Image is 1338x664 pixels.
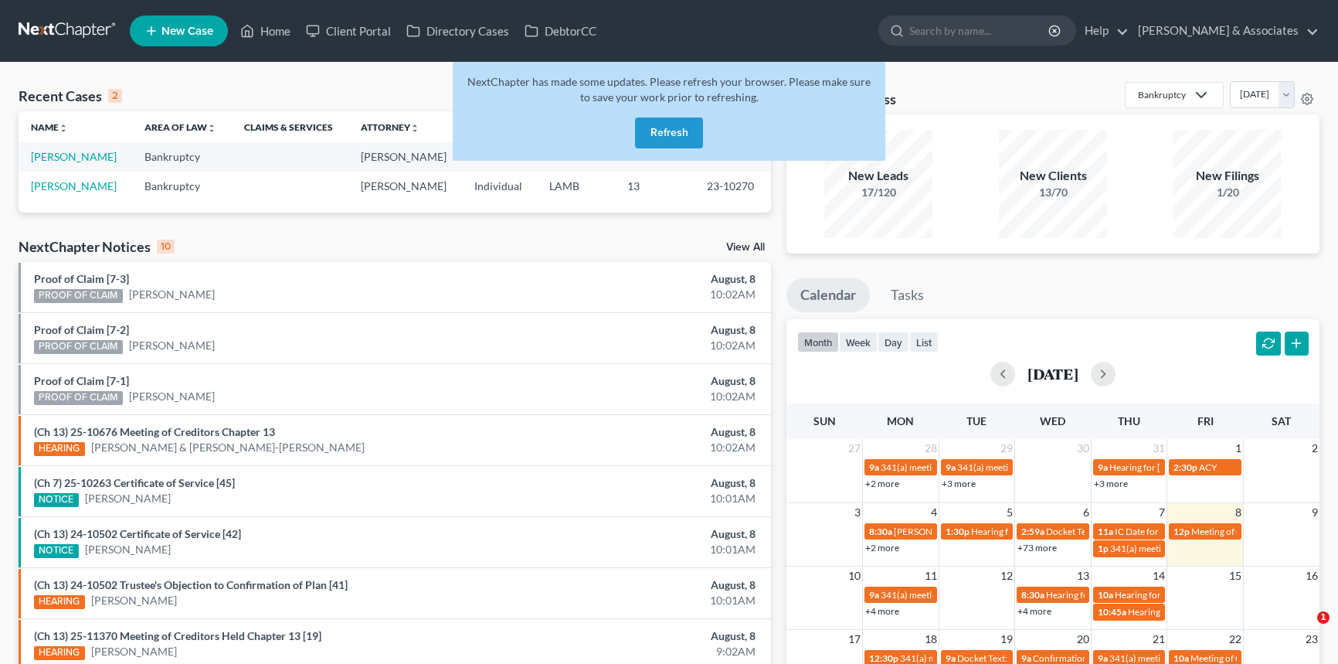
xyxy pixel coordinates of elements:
span: 9 [1310,503,1319,522]
span: 1 [1317,611,1330,624]
td: Bankruptcy [132,172,232,200]
span: 15 [1228,567,1243,585]
i: unfold_more [410,124,419,133]
span: Sat [1272,414,1291,427]
a: +3 more [942,478,976,489]
span: Fri [1197,414,1214,427]
a: Client Portal [298,17,399,45]
span: 3 [853,503,862,522]
a: [PERSON_NAME] [91,593,177,608]
div: 13/70 [999,185,1107,200]
span: 29 [999,439,1014,458]
span: 10 [847,567,862,585]
span: 7 [1157,503,1167,522]
div: 10:01AM [525,491,756,506]
div: 17/120 [824,185,932,200]
div: 10:01AM [525,542,756,557]
a: +4 more [865,605,899,617]
a: Proof of Claim [7-2] [34,323,129,336]
div: NOTICE [34,493,79,507]
span: 9a [1021,652,1031,664]
span: 9a [946,652,956,664]
span: 341(a) meeting for [PERSON_NAME] [957,461,1106,473]
span: Thu [1118,414,1140,427]
div: PROOF OF CLAIM [34,391,123,405]
div: Bankruptcy [1138,88,1186,101]
a: (Ch 13) 25-11370 Meeting of Creditors Held Chapter 13 [19] [34,629,321,642]
div: 10:02AM [525,338,756,353]
button: list [909,332,939,352]
span: 18 [923,630,939,649]
div: NOTICE [34,544,79,558]
div: August, 8 [525,322,756,338]
div: HEARING [34,442,85,456]
span: 31 [1151,439,1167,458]
div: 1/20 [1173,185,1282,200]
span: 1p [1098,543,1109,554]
div: New Filings [1173,167,1282,185]
div: August, 8 [525,271,756,287]
span: Hearing for [PERSON_NAME] [1109,461,1230,473]
span: Mon [887,414,914,427]
a: [PERSON_NAME] [85,491,171,506]
span: 28 [923,439,939,458]
a: Nameunfold_more [31,121,68,133]
span: 9a [1098,461,1108,473]
button: Refresh [635,117,703,148]
th: Claims & Services [232,111,348,142]
a: Proof of Claim [7-3] [34,272,129,285]
td: LAMB [537,172,615,200]
a: [PERSON_NAME] [129,338,215,353]
a: [PERSON_NAME] & Associates [1130,17,1319,45]
td: 23-10270 [694,172,771,200]
span: NextChapter has made some updates. Please refresh your browser. Please make sure to save your wor... [467,75,871,104]
span: 17 [847,630,862,649]
button: week [839,332,878,352]
span: Sun [813,414,836,427]
span: [PERSON_NAME] - Trial [894,526,990,537]
div: 10 [157,240,175,254]
span: Hearing for [PERSON_NAME] & [PERSON_NAME] [1046,589,1248,601]
div: HEARING [34,646,85,660]
span: 12:30p [869,652,898,664]
div: August, 8 [525,577,756,593]
div: New Leads [824,167,932,185]
span: 22 [1228,630,1243,649]
a: Help [1077,17,1129,45]
span: 341(a) meeting for [PERSON_NAME] [881,589,1030,601]
a: Home [233,17,298,45]
td: Bankruptcy [132,142,232,171]
span: Hearing for [PERSON_NAME] & [PERSON_NAME] [971,526,1173,537]
div: HEARING [34,595,85,609]
td: [PERSON_NAME] [348,142,462,171]
span: 1:30p [946,526,970,537]
span: 12 [999,567,1014,585]
span: IC Date for Fields, Wanketa [1115,526,1224,537]
a: (Ch 13) 25-10676 Meeting of Creditors Chapter 13 [34,425,275,438]
td: Individual [462,172,537,200]
span: 12p [1173,526,1190,537]
span: 2:59a [1021,526,1044,537]
a: +4 more [1017,605,1051,617]
td: [PERSON_NAME] [348,172,462,200]
span: 19 [999,630,1014,649]
a: +3 more [1094,478,1128,489]
a: Area of Lawunfold_more [144,121,216,133]
span: 341(a) meeting for [PERSON_NAME] [1109,652,1258,664]
span: 4 [929,503,939,522]
span: Wed [1040,414,1065,427]
a: [PERSON_NAME] [129,389,215,404]
a: Tasks [877,278,938,312]
span: 11a [1098,526,1113,537]
iframe: Intercom live chat [1285,611,1323,649]
span: 10a [1173,652,1189,664]
span: 10a [1098,589,1113,601]
button: day [878,332,909,352]
span: 1 [1234,439,1243,458]
span: Hearing for [PERSON_NAME] [1128,606,1248,618]
span: Docket Text: for [PERSON_NAME] & [PERSON_NAME] [1046,526,1266,537]
a: (Ch 13) 24-10502 Certificate of Service [42] [34,527,241,540]
div: August, 8 [525,475,756,491]
div: PROOF OF CLAIM [34,340,123,354]
a: Attorneyunfold_more [361,121,419,133]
